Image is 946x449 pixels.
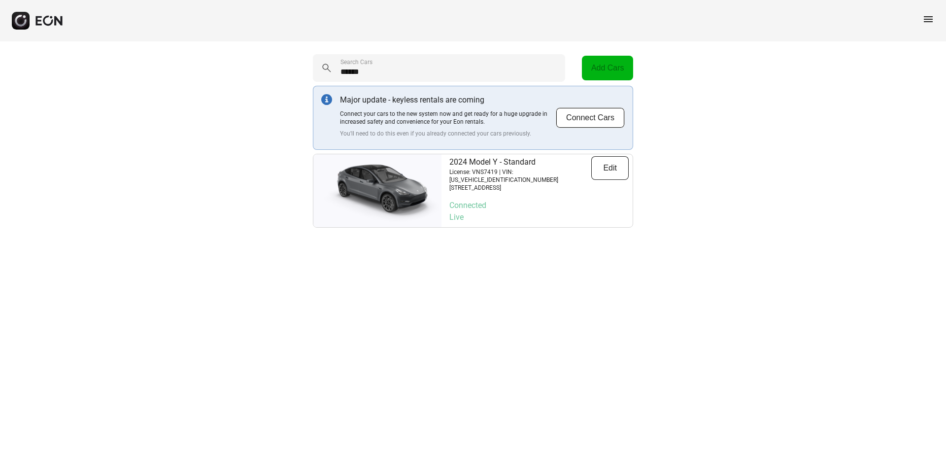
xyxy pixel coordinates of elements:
[449,200,629,211] p: Connected
[340,130,556,138] p: You'll need to do this even if you already connected your cars previously.
[449,211,629,223] p: Live
[449,156,591,168] p: 2024 Model Y - Standard
[340,58,372,66] label: Search Cars
[591,156,629,180] button: Edit
[449,184,591,192] p: [STREET_ADDRESS]
[922,13,934,25] span: menu
[340,94,556,106] p: Major update - keyless rentals are coming
[340,110,556,126] p: Connect your cars to the new system now and get ready for a huge upgrade in increased safety and ...
[313,159,441,223] img: car
[449,168,591,184] p: License: VNS7419 | VIN: [US_VEHICLE_IDENTIFICATION_NUMBER]
[556,107,625,128] button: Connect Cars
[321,94,332,105] img: info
